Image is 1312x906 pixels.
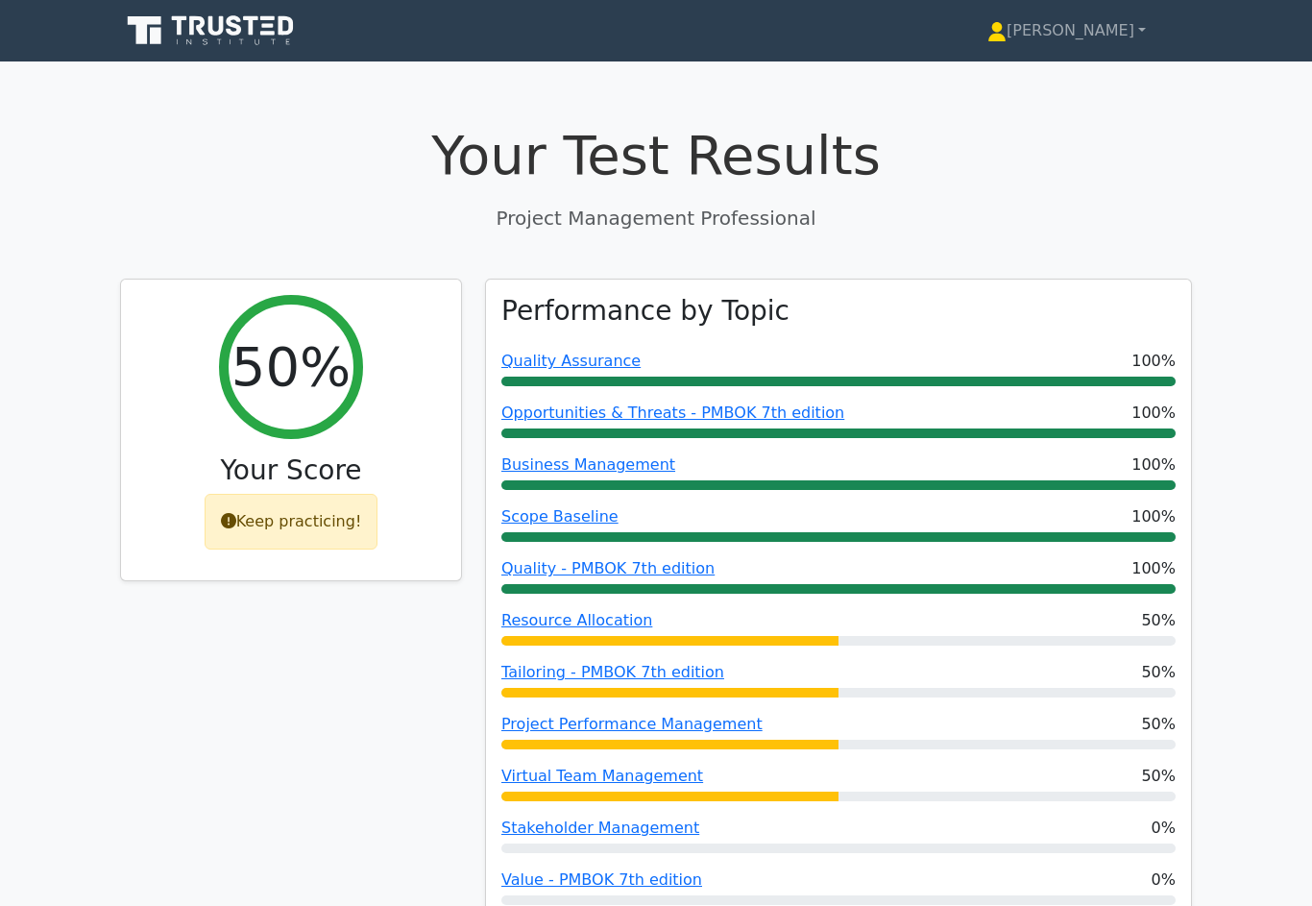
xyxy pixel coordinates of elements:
[501,455,675,474] a: Business Management
[501,715,763,733] a: Project Performance Management
[205,494,378,550] div: Keep practicing!
[501,767,703,785] a: Virtual Team Management
[1131,402,1176,425] span: 100%
[1141,765,1176,788] span: 50%
[1141,609,1176,632] span: 50%
[501,663,724,681] a: Tailoring - PMBOK 7th edition
[120,123,1192,187] h1: Your Test Results
[231,334,351,399] h2: 50%
[136,454,446,487] h3: Your Score
[1152,869,1176,892] span: 0%
[501,295,790,328] h3: Performance by Topic
[941,12,1192,50] a: [PERSON_NAME]
[501,870,702,889] a: Value - PMBOK 7th edition
[1152,817,1176,840] span: 0%
[120,204,1192,233] p: Project Management Professional
[501,404,844,422] a: Opportunities & Threats - PMBOK 7th edition
[1131,350,1176,373] span: 100%
[501,559,715,577] a: Quality - PMBOK 7th edition
[501,352,641,370] a: Quality Assurance
[1141,713,1176,736] span: 50%
[1131,453,1176,477] span: 100%
[1141,661,1176,684] span: 50%
[501,611,652,629] a: Resource Allocation
[1131,505,1176,528] span: 100%
[1131,557,1176,580] span: 100%
[501,819,699,837] a: Stakeholder Management
[501,507,619,526] a: Scope Baseline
